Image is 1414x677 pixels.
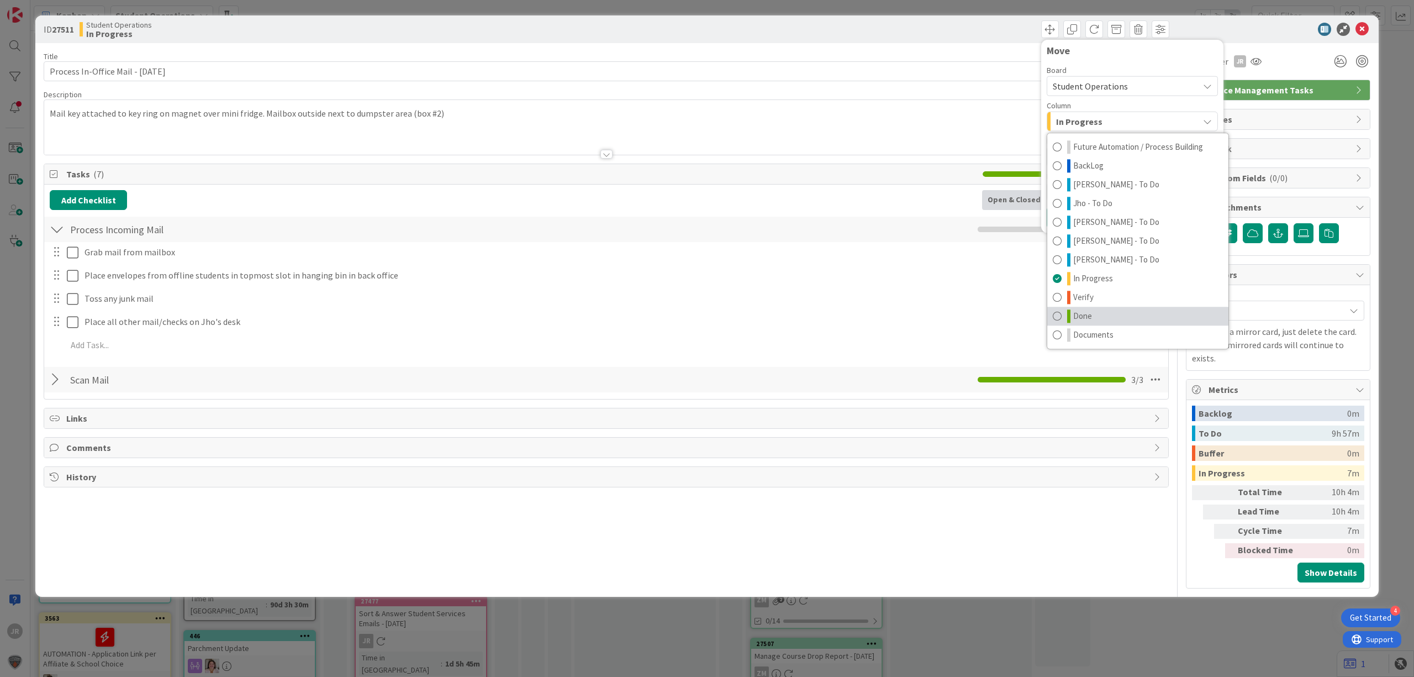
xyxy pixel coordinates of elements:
div: 0m [1303,543,1359,558]
span: History [66,470,1148,484]
span: Student Operations [86,20,152,29]
div: Open & Closed [982,190,1047,210]
span: Description [44,90,82,99]
span: Office Management Tasks [1209,83,1350,97]
input: Add Checklist... [66,219,315,239]
span: Comments [66,441,1148,454]
span: [PERSON_NAME] - To Do [1073,178,1159,191]
span: ( 7 ) [93,169,104,180]
span: Board [1047,66,1067,74]
span: Metrics [1209,383,1350,396]
div: Backlog [1199,406,1347,421]
button: In Progress [1047,112,1218,132]
span: ( 0/0 ) [1269,172,1288,183]
input: Add Checklist... [66,370,315,390]
span: Custom Fields [1209,171,1350,185]
span: ID [44,23,74,36]
a: [PERSON_NAME] - To Do [1047,232,1228,250]
span: Dates [1209,113,1350,126]
a: Done [1047,307,1228,326]
div: In Progress [1199,465,1347,481]
div: Get Started [1350,612,1391,623]
a: Jho - To Do [1047,194,1228,213]
span: Attachments [1209,201,1350,214]
div: 10h 4m [1303,485,1359,500]
span: BackLog [1073,159,1104,172]
p: Grab mail from mailbox [85,246,1140,259]
div: 4 [1390,606,1400,616]
div: To Do [1199,426,1332,441]
div: 9h 57m [1332,426,1359,441]
p: To delete a mirror card, just delete the card. All other mirrored cards will continue to exists. [1192,325,1364,365]
div: 7m [1303,524,1359,539]
span: [PERSON_NAME] - To Do [1073,234,1159,248]
div: Total Time [1238,485,1299,500]
div: Cycle Time [1238,524,1299,539]
div: Open Get Started checklist, remaining modules: 4 [1341,608,1400,627]
a: Future Automation / Process Building [1047,138,1228,156]
span: Tasks [66,167,977,181]
span: Support [23,2,50,15]
div: In Progress [1047,133,1229,349]
span: [PERSON_NAME] - To Do [1073,216,1159,229]
span: Select... [1198,303,1339,318]
div: Lead Time [1238,505,1299,519]
input: type card name here... [44,61,1169,81]
a: In Progress [1047,269,1228,288]
div: 7m [1347,465,1359,481]
span: In Progress [1073,272,1113,285]
a: BackLog [1047,156,1228,175]
span: 3 / 3 [1131,373,1143,386]
div: Blocked Time [1238,543,1299,558]
a: Verify [1047,288,1228,307]
button: Show Details [1297,563,1364,582]
span: [PERSON_NAME] - To Do [1073,253,1159,266]
span: Mirrors [1209,268,1350,281]
span: Student Operations [1053,81,1128,92]
span: Block [1209,142,1350,155]
span: Jho - To Do [1073,197,1112,210]
div: Move [1047,45,1218,56]
span: In Progress [1056,114,1102,129]
span: Future Automation / Process Building [1073,140,1203,154]
span: Documents [1073,328,1114,342]
div: 0m [1347,406,1359,421]
a: [PERSON_NAME] - To Do [1047,250,1228,269]
label: Title [44,51,58,61]
p: Place envelopes from offline students in topmost slot in hanging bin in back office [85,269,1140,282]
b: 27511 [52,24,74,35]
span: Column [1047,102,1071,109]
div: 0m [1347,445,1359,461]
span: Verify [1073,291,1094,304]
div: 10h 4m [1303,505,1359,519]
p: Toss any junk mail [85,292,1140,305]
a: Documents [1047,326,1228,344]
p: Place all other mail/checks on Jho's desk [85,316,1140,328]
p: Mail key attached to key ring on magnet over mini fridge. Mailbox outside next to dumpster area (... [50,107,1163,120]
a: [PERSON_NAME] - To Do [1047,175,1228,194]
span: Done [1073,309,1092,323]
div: JR [1234,55,1246,67]
span: Links [66,412,1148,425]
a: [PERSON_NAME] - To Do [1047,213,1228,232]
button: Add Checklist [50,190,127,210]
b: In Progress [86,29,152,38]
div: Buffer [1199,445,1347,461]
